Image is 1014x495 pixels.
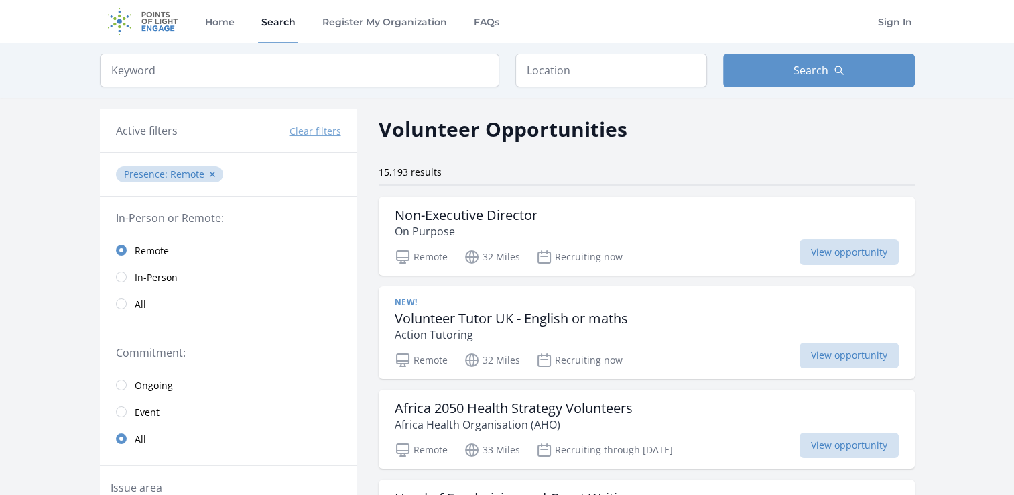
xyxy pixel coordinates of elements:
[536,442,673,458] p: Recruiting through [DATE]
[800,433,899,458] span: View opportunity
[464,249,520,265] p: 32 Miles
[100,264,357,290] a: In-Person
[100,237,357,264] a: Remote
[100,425,357,452] a: All
[124,168,170,180] span: Presence :
[395,207,537,223] h3: Non-Executive Director
[464,442,520,458] p: 33 Miles
[536,249,623,265] p: Recruiting now
[116,123,178,139] h3: Active filters
[135,379,173,392] span: Ongoing
[379,114,627,144] h2: Volunteer Opportunities
[515,54,707,87] input: Location
[536,352,623,368] p: Recruiting now
[379,166,442,178] span: 15,193 results
[135,271,178,284] span: In-Person
[800,343,899,368] span: View opportunity
[395,249,448,265] p: Remote
[464,352,520,368] p: 32 Miles
[395,400,633,417] h3: Africa 2050 Health Strategy Volunteers
[379,286,915,379] a: New! Volunteer Tutor UK - English or maths Action Tutoring Remote 32 Miles Recruiting now View op...
[379,197,915,276] a: Non-Executive Director On Purpose Remote 32 Miles Recruiting now View opportunity
[395,352,448,368] p: Remote
[395,327,628,343] p: Action Tutoring
[800,239,899,265] span: View opportunity
[135,244,169,258] span: Remote
[116,210,341,226] legend: In-Person or Remote:
[100,372,357,398] a: Ongoing
[723,54,915,87] button: Search
[290,125,341,138] button: Clear filters
[395,311,628,327] h3: Volunteer Tutor UK - English or maths
[395,442,448,458] p: Remote
[395,417,633,433] p: Africa Health Organisation (AHO)
[379,390,915,469] a: Africa 2050 Health Strategy Volunteers Africa Health Organisation (AHO) Remote 33 Miles Recruitin...
[116,345,341,361] legend: Commitment:
[170,168,204,180] span: Remote
[794,62,828,78] span: Search
[395,297,418,308] span: New!
[135,406,160,419] span: Event
[395,223,537,239] p: On Purpose
[135,433,146,446] span: All
[100,54,499,87] input: Keyword
[208,168,216,181] button: ✕
[135,298,146,311] span: All
[100,398,357,425] a: Event
[100,290,357,317] a: All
